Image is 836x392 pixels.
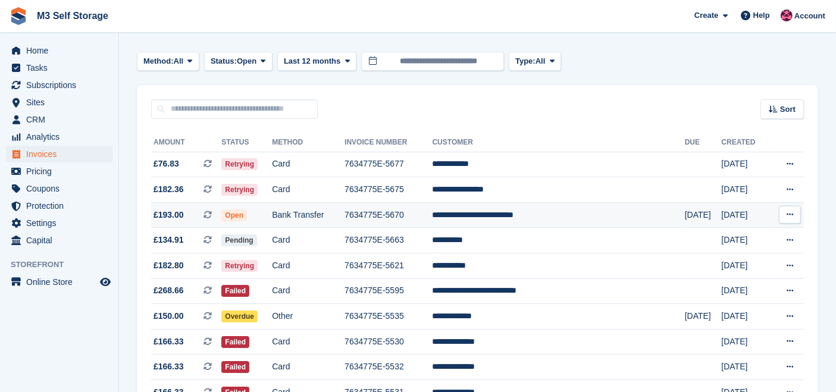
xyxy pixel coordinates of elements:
[433,133,685,152] th: Customer
[26,59,98,76] span: Tasks
[780,104,796,115] span: Sort
[272,278,345,304] td: Card
[272,133,345,152] th: Method
[154,284,184,297] span: £268.66
[237,55,256,67] span: Open
[154,183,184,196] span: £182.36
[345,228,432,253] td: 7634775E-5663
[26,128,98,145] span: Analytics
[26,163,98,180] span: Pricing
[26,180,98,197] span: Coupons
[6,274,112,290] a: menu
[284,55,340,67] span: Last 12 months
[154,259,184,272] span: £182.80
[26,215,98,231] span: Settings
[6,77,112,93] a: menu
[721,329,769,355] td: [DATE]
[694,10,718,21] span: Create
[221,336,249,348] span: Failed
[11,259,118,271] span: Storefront
[98,275,112,289] a: Preview store
[721,278,769,304] td: [DATE]
[26,42,98,59] span: Home
[6,94,112,111] a: menu
[221,133,272,152] th: Status
[32,6,113,26] a: M3 Self Storage
[221,311,258,322] span: Overdue
[154,310,184,322] span: £150.00
[794,10,825,22] span: Account
[204,52,273,71] button: Status: Open
[221,158,258,170] span: Retrying
[221,184,258,196] span: Retrying
[211,55,237,67] span: Status:
[26,146,98,162] span: Invoices
[272,304,345,330] td: Other
[345,253,432,279] td: 7634775E-5621
[781,10,793,21] img: Nick Jones
[221,209,247,221] span: Open
[345,152,432,177] td: 7634775E-5677
[753,10,770,21] span: Help
[26,232,98,249] span: Capital
[6,59,112,76] a: menu
[721,152,769,177] td: [DATE]
[721,253,769,279] td: [DATE]
[154,209,184,221] span: £193.00
[685,304,722,330] td: [DATE]
[345,278,432,304] td: 7634775E-5595
[26,77,98,93] span: Subscriptions
[221,361,249,373] span: Failed
[721,304,769,330] td: [DATE]
[272,177,345,203] td: Card
[221,285,249,297] span: Failed
[221,234,256,246] span: Pending
[345,177,432,203] td: 7634775E-5675
[721,133,769,152] th: Created
[345,202,432,228] td: 7634775E-5670
[721,177,769,203] td: [DATE]
[685,133,722,152] th: Due
[154,158,179,170] span: £76.83
[6,163,112,180] a: menu
[26,197,98,214] span: Protection
[272,253,345,279] td: Card
[277,52,356,71] button: Last 12 months
[26,94,98,111] span: Sites
[10,7,27,25] img: stora-icon-8386f47178a22dfd0bd8f6a31ec36ba5ce8667c1dd55bd0f319d3a0aa187defe.svg
[154,360,184,373] span: £166.33
[6,215,112,231] a: menu
[6,111,112,128] a: menu
[154,335,184,348] span: £166.33
[272,202,345,228] td: Bank Transfer
[6,180,112,197] a: menu
[154,234,184,246] span: £134.91
[272,355,345,380] td: Card
[721,355,769,380] td: [DATE]
[221,260,258,272] span: Retrying
[6,42,112,59] a: menu
[272,228,345,253] td: Card
[6,232,112,249] a: menu
[721,228,769,253] td: [DATE]
[6,197,112,214] a: menu
[272,329,345,355] td: Card
[26,274,98,290] span: Online Store
[143,55,174,67] span: Method:
[6,146,112,162] a: menu
[174,55,184,67] span: All
[515,55,536,67] span: Type:
[26,111,98,128] span: CRM
[345,329,432,355] td: 7634775E-5530
[6,128,112,145] a: menu
[509,52,561,71] button: Type: All
[345,355,432,380] td: 7634775E-5532
[151,133,221,152] th: Amount
[272,152,345,177] td: Card
[137,52,199,71] button: Method: All
[536,55,546,67] span: All
[345,304,432,330] td: 7634775E-5535
[345,133,432,152] th: Invoice Number
[685,202,722,228] td: [DATE]
[721,202,769,228] td: [DATE]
